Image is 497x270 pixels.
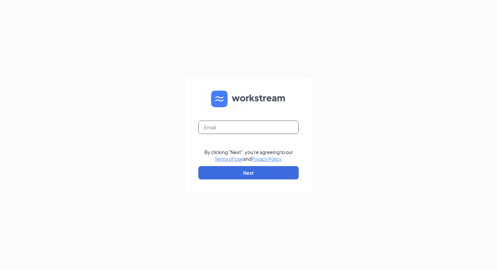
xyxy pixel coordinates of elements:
button: Next [198,166,299,179]
div: By clicking "Next", you're agreeing to our and . [204,149,293,162]
img: WS logo and Workstream text [211,91,286,107]
a: Privacy Policy [252,156,281,162]
a: Terms of Use [215,156,243,162]
input: Email [198,121,299,134]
